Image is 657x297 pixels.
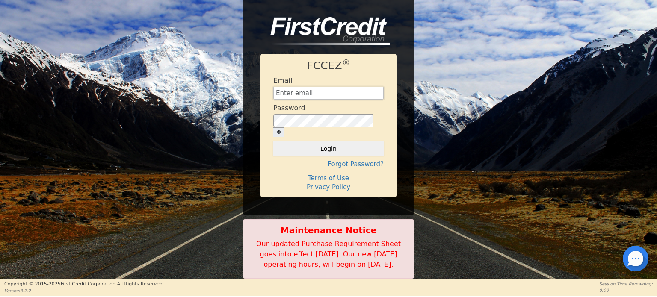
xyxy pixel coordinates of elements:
p: Session Time Remaining: [599,281,653,287]
p: Version 3.2.2 [4,288,164,294]
h4: Forgot Password? [273,160,384,168]
input: password [273,114,373,128]
sup: ® [342,58,350,67]
input: Enter email [273,87,384,100]
h4: Terms of Use [273,174,384,182]
h4: Privacy Policy [273,183,384,191]
span: All Rights Reserved. [117,281,164,287]
button: Login [273,141,384,156]
span: Our updated Purchase Requirement Sheet goes into effect [DATE]. Our new [DATE] operating hours, w... [256,240,401,268]
h4: Password [273,104,305,112]
p: Copyright © 2015- 2025 First Credit Corporation. [4,281,164,288]
p: 0:00 [599,287,653,294]
img: logo-CMu_cnol.png [260,17,390,45]
h1: FCCEZ [273,59,384,72]
b: Maintenance Notice [248,224,409,237]
h4: Email [273,76,292,85]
